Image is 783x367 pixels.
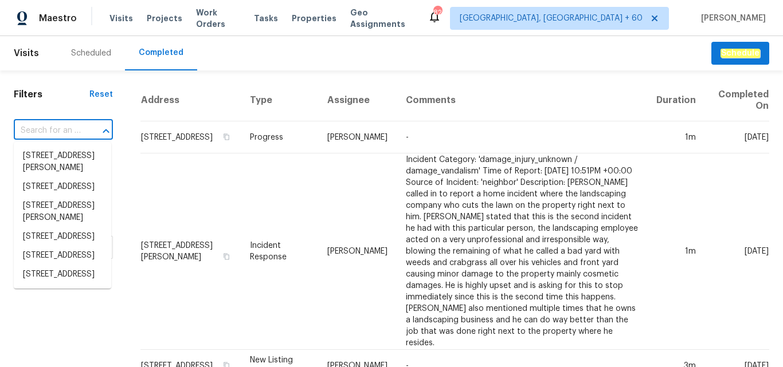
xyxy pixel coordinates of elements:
[705,80,769,121] th: Completed On
[196,7,240,30] span: Work Orders
[397,80,647,121] th: Comments
[14,122,81,140] input: Search for an address...
[140,80,241,121] th: Address
[221,132,232,142] button: Copy Address
[14,227,111,246] li: [STREET_ADDRESS]
[109,13,133,24] span: Visits
[241,80,318,121] th: Type
[721,49,760,58] em: Schedule
[711,42,769,65] button: Schedule
[254,14,278,22] span: Tasks
[14,89,89,100] h1: Filters
[221,251,232,262] button: Copy Address
[14,265,111,284] li: [STREET_ADDRESS]
[241,121,318,153] td: Progress
[98,123,114,139] button: Close
[139,47,183,58] div: Completed
[647,80,705,121] th: Duration
[140,153,241,350] td: [STREET_ADDRESS][PERSON_NAME]
[89,89,113,100] div: Reset
[292,13,336,24] span: Properties
[318,80,397,121] th: Assignee
[147,13,182,24] span: Projects
[318,121,397,153] td: [PERSON_NAME]
[140,121,241,153] td: [STREET_ADDRESS]
[241,153,318,350] td: Incident Response
[647,153,705,350] td: 1m
[705,121,769,153] td: [DATE]
[696,13,766,24] span: [PERSON_NAME]
[14,246,111,265] li: [STREET_ADDRESS]
[350,7,414,30] span: Geo Assignments
[14,41,39,66] span: Visits
[397,153,647,350] td: Incident Category: 'damage_injury_unknown / damage_vandalism' Time of Report: [DATE] 10:51PM +00:...
[460,13,643,24] span: [GEOGRAPHIC_DATA], [GEOGRAPHIC_DATA] + 60
[705,153,769,350] td: [DATE]
[433,7,441,18] div: 828
[71,48,111,59] div: Scheduled
[647,121,705,153] td: 1m
[14,147,111,177] li: [STREET_ADDRESS][PERSON_NAME]
[14,177,111,196] li: [STREET_ADDRESS]
[318,153,397,350] td: [PERSON_NAME]
[397,121,647,153] td: -
[14,196,111,227] li: [STREET_ADDRESS][PERSON_NAME]
[39,13,77,24] span: Maestro
[14,284,111,315] li: [STREET_ADDRESS][PERSON_NAME]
